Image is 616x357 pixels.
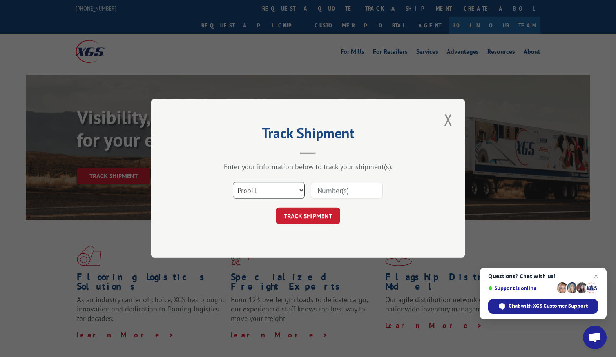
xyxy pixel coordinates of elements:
[276,208,340,224] button: TRACK SHIPMENT
[190,127,426,142] h2: Track Shipment
[442,109,455,130] button: Close modal
[488,299,598,314] span: Chat with XGS Customer Support
[583,326,607,349] a: Open chat
[488,285,554,291] span: Support is online
[311,182,383,199] input: Number(s)
[509,302,588,310] span: Chat with XGS Customer Support
[190,162,426,171] div: Enter your information below to track your shipment(s).
[488,273,598,279] span: Questions? Chat with us!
